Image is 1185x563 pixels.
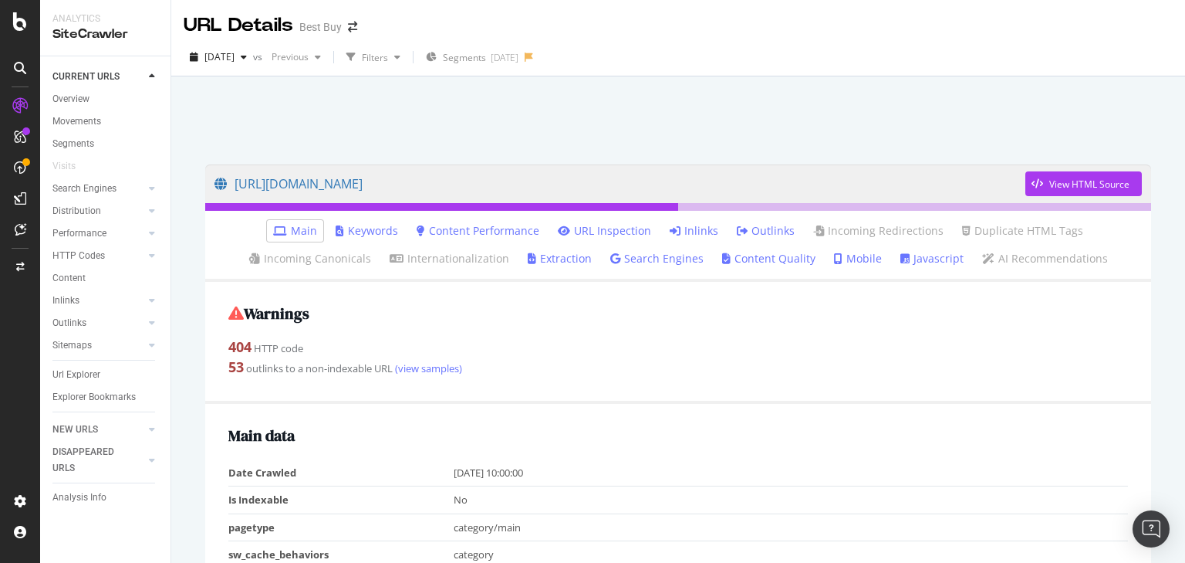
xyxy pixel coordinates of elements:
a: [URL][DOMAIN_NAME] [214,164,1025,203]
div: Sitemaps [52,337,92,354]
button: Filters [340,45,407,70]
a: Content Performance [417,223,539,239]
a: Content Quality [722,251,815,266]
div: HTTP Codes [52,248,105,264]
a: Explorer Bookmarks [52,389,160,405]
div: View HTML Source [1049,178,1129,191]
td: category/main [454,514,1129,541]
td: [DATE] 10:00:00 [454,460,1129,487]
div: Open Intercom Messenger [1133,510,1170,548]
a: Overview [52,91,160,107]
button: [DATE] [184,45,253,70]
td: Is Indexable [228,487,454,514]
span: 2025 Aug. 19th [204,50,235,63]
div: Segments [52,136,94,152]
a: (view samples) [393,361,462,375]
a: Javascript [900,251,964,266]
button: Segments[DATE] [420,45,525,70]
div: DISAPPEARED URLS [52,444,130,477]
a: Movements [52,114,160,130]
div: Analysis Info [52,490,106,506]
a: Outlinks [737,223,795,239]
a: Mobile [834,251,882,266]
a: Search Engines [610,251,704,266]
a: NEW URLS [52,422,144,438]
a: Analysis Info [52,490,160,506]
div: Filters [362,51,388,64]
a: Search Engines [52,181,144,197]
div: Analytics [52,12,158,25]
h2: Warnings [228,305,1128,322]
td: Date Crawled [228,460,454,487]
div: Distribution [52,203,101,219]
td: No [454,487,1129,514]
button: View HTML Source [1025,171,1142,196]
div: NEW URLS [52,422,98,438]
h2: Main data [228,427,1128,444]
a: Outlinks [52,315,144,331]
div: Overview [52,91,89,107]
a: Sitemaps [52,337,144,354]
a: CURRENT URLS [52,69,144,85]
a: Duplicate HTML Tags [962,223,1083,239]
td: pagetype [228,514,454,541]
div: Performance [52,226,106,242]
strong: 53 [228,358,244,376]
a: Performance [52,226,144,242]
span: vs [253,50,265,63]
span: Segments [443,51,486,64]
div: Best Buy [299,19,342,35]
div: Visits [52,158,76,175]
div: Content [52,270,86,287]
div: HTTP code [228,337,1128,358]
a: Inlinks [670,223,718,239]
div: CURRENT URLS [52,69,120,85]
div: Url Explorer [52,367,100,383]
div: Outlinks [52,315,86,331]
a: Main [273,223,317,239]
a: URL Inspection [558,223,651,239]
a: Visits [52,158,91,175]
span: Previous [265,50,309,63]
div: outlinks to a non-indexable URL [228,358,1128,378]
div: SiteCrawler [52,25,158,43]
a: Internationalization [390,251,509,266]
a: Distribution [52,203,144,219]
div: Explorer Bookmarks [52,389,136,405]
div: Search Engines [52,181,116,197]
div: arrow-right-arrow-left [348,22,357,32]
a: Inlinks [52,293,144,309]
div: Movements [52,114,101,130]
a: HTTP Codes [52,248,144,264]
a: Url Explorer [52,367,160,383]
div: [DATE] [491,51,518,64]
a: DISAPPEARED URLS [52,444,144,477]
a: Content [52,270,160,287]
div: URL Details [184,12,293,39]
button: Previous [265,45,327,70]
a: Keywords [336,223,398,239]
a: Incoming Canonicals [249,251,371,266]
a: Segments [52,136,160,152]
strong: 404 [228,337,252,356]
a: Extraction [528,251,592,266]
a: Incoming Redirections [813,223,944,239]
a: AI Recommendations [982,251,1108,266]
div: Inlinks [52,293,79,309]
